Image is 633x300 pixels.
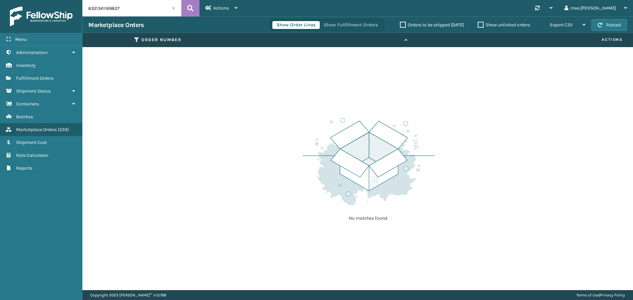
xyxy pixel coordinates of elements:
button: Reload [591,19,627,31]
a: Terms of Use [576,293,599,297]
span: Administration [16,50,47,55]
h3: Marketplace Orders [88,21,144,29]
span: Actions [416,34,627,45]
span: Reports [16,165,32,171]
label: Order Number [141,37,401,43]
img: logo [10,7,73,26]
span: Marketplace Orders [16,127,57,132]
label: Show unlinked orders [478,22,530,28]
span: Containers [16,101,39,107]
button: Show Order Lines [272,21,320,29]
span: Shipment Status [16,88,51,94]
button: Show Fulfillment Orders [319,21,382,29]
span: Inventory [16,63,36,68]
span: Fulfillment Orders [16,75,53,81]
p: Copyright 2023 [PERSON_NAME]™ v 1.0.188 [90,290,166,300]
span: Rate Calculator [16,152,48,158]
div: | [576,290,625,300]
span: Export CSV [550,22,573,28]
span: Batches [16,114,33,120]
span: Shipment Cost [16,140,47,145]
span: Actions [213,5,229,11]
span: Menu [15,37,27,42]
a: Privacy Policy [600,293,625,297]
span: ( 533 ) [58,127,69,132]
label: Orders to be shipped [DATE] [400,22,464,28]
